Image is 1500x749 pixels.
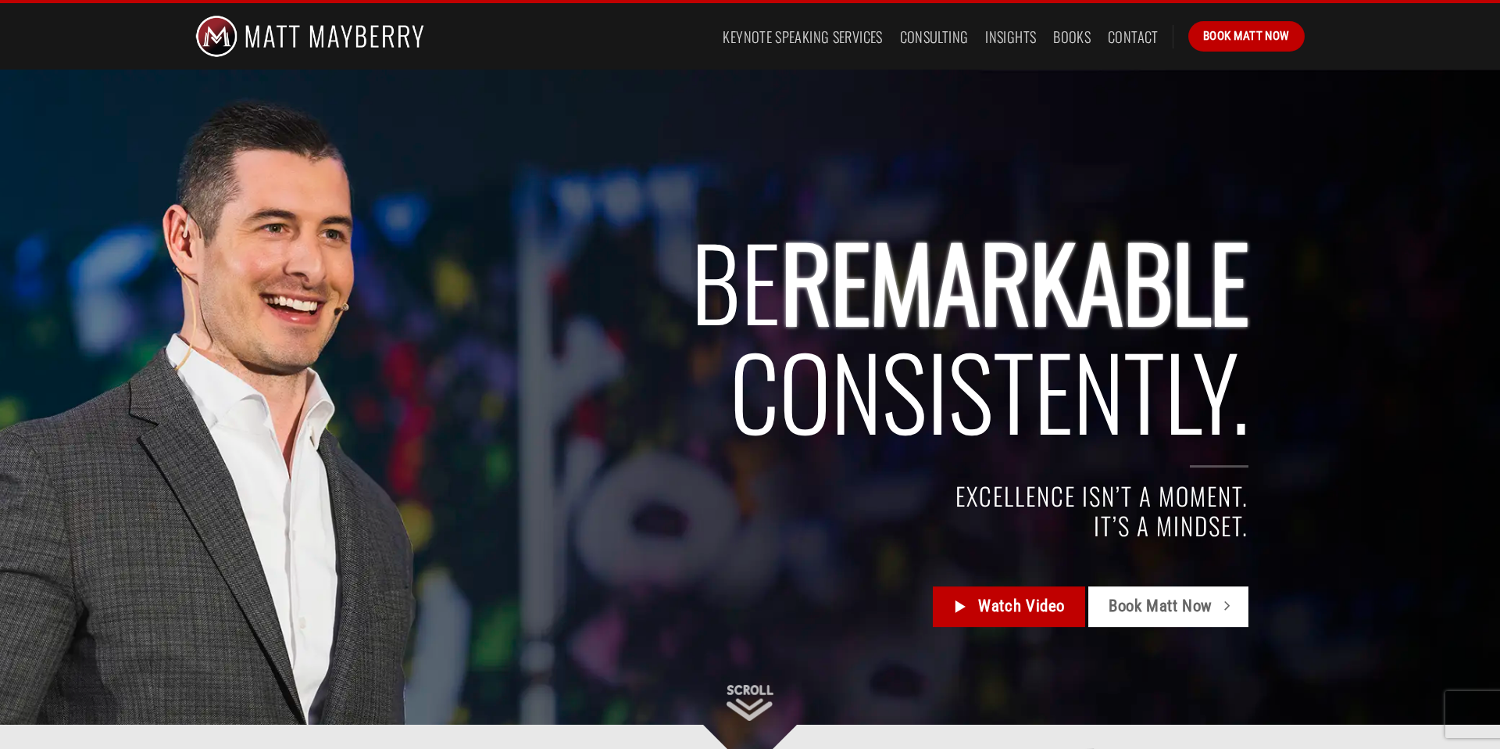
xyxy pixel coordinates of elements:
[1088,587,1248,628] a: Book Matt Now
[933,587,1085,628] a: Watch Video
[195,3,424,70] img: Matt Mayberry
[780,206,1248,354] span: REMARKABLE
[320,226,1248,446] h2: BE
[320,511,1248,540] h4: IT’S A MINDSET.
[730,316,1248,464] span: Consistently.
[320,482,1248,511] h4: EXCELLENCE ISN’T A MOMENT.
[1188,21,1305,51] a: Book Matt Now
[1109,594,1212,620] span: Book Matt Now
[727,685,773,721] img: Scroll Down
[900,23,969,51] a: Consulting
[1053,23,1091,51] a: Books
[1203,27,1290,45] span: Book Matt Now
[1108,23,1159,51] a: Contact
[985,23,1036,51] a: Insights
[978,594,1065,620] span: Watch Video
[723,23,882,51] a: Keynote Speaking Services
